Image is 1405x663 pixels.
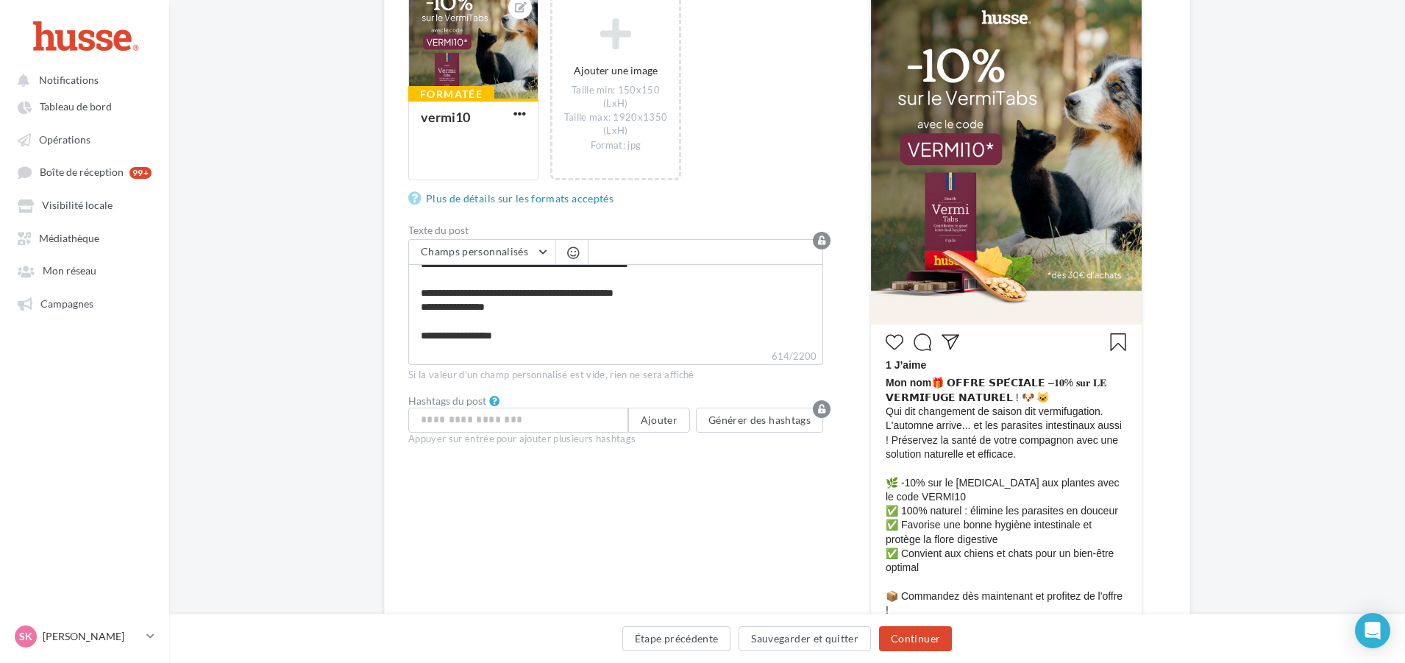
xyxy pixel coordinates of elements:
label: 614/2200 [408,349,823,365]
button: Étape précédente [622,626,731,651]
a: Visibilité locale [9,191,160,218]
div: vermi10 [421,109,470,125]
a: Médiathèque [9,224,160,251]
button: Champs personnalisés [409,240,555,265]
span: Champs personnalisés [421,245,528,258]
span: Campagnes [40,297,93,310]
div: Appuyer sur entrée pour ajouter plusieurs hashtags [408,433,823,446]
button: Continuer [879,626,952,651]
a: Campagnes [9,290,160,316]
p: [PERSON_NAME] [43,629,140,644]
span: Tableau de bord [40,101,112,113]
div: 99+ [129,167,152,179]
label: Hashtags du post [408,396,486,406]
div: Open Intercom Messenger [1355,613,1390,648]
a: SK [PERSON_NAME] [12,623,157,650]
label: Texte du post [408,225,823,235]
a: Tableau de bord [9,93,160,119]
a: Boîte de réception 99+ [9,158,160,185]
svg: Enregistrer [1109,333,1127,351]
button: Ajouter [628,408,690,433]
span: Boîte de réception [40,166,124,179]
span: Notifications [39,74,99,86]
svg: Partager la publication [942,333,959,351]
span: Visibilité locale [42,199,113,212]
span: Mon nom [886,377,931,389]
span: 🎁 𝗢𝗙𝗙𝗥𝗘 𝗦𝗣𝗘́𝗖𝗜𝗔𝗟𝗘 –𝟏𝟎% 𝐬𝐮𝐫 𝐋𝐄 𝗩𝗘𝗥𝗠𝗜𝗙𝗨𝗚𝗘 𝗡𝗔𝗧𝗨𝗥𝗘𝗟 ! 🐶 🐱 Qui dit changement de saison dit vermifugat... [886,376,1127,660]
span: Opérations [39,133,90,146]
span: Mon réseau [43,265,96,277]
svg: J’aime [886,333,903,351]
div: Si la valeur d'un champ personnalisé est vide, rien ne sera affiché [408,369,823,382]
a: Opérations [9,126,160,152]
span: Médiathèque [39,232,99,244]
span: SK [19,629,32,644]
a: Mon réseau [9,257,160,283]
div: Formatée [408,86,494,102]
svg: Commenter [914,333,931,351]
a: Plus de détails sur les formats acceptés [408,190,619,208]
button: Générer des hashtags [696,408,823,433]
button: Sauvegarder et quitter [739,626,871,651]
div: 1 J’aime [886,358,1127,376]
